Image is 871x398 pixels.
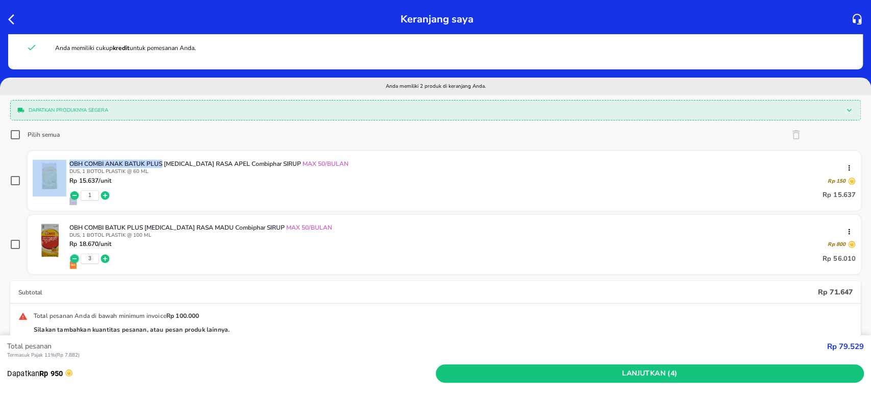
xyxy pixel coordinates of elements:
[69,160,848,168] p: OBH COMBI ANAK BATUK PLUS [MEDICAL_DATA] RASA APEL Combiphar SIRUP
[285,223,332,232] span: MAX 50/BULAN
[33,160,66,193] img: OBH COMBI ANAK BATUK PLUS FLU RASA APEL Combiphar SIRUP
[88,192,91,199] button: 1
[440,367,860,380] span: Lanjutkan (4)
[7,352,827,359] p: Termasuk Pajak 11% ( Rp 7.882 )
[34,326,230,334] p: Silakan tambahkan kuantitas pesanan, atau pesan produk lainnya.
[69,232,856,239] p: DUS, 1 BOTOL PLASTIK @ 100 ML
[7,368,436,379] p: Dapatkan
[34,312,230,320] p: Total pesanan Anda di bawah minimum invoice
[69,177,111,184] p: Rp 15.637 /unit
[301,160,349,168] span: MAX 50/BULAN
[18,288,818,296] p: Subtotal
[33,223,66,257] img: OBH COMBI BATUK PLUS FLU RASA MADU Combiphar SIRUP
[88,255,91,262] button: 3
[39,369,63,378] strong: Rp 950
[823,253,856,265] p: Rp 56.010
[69,261,77,269] img: prekursor-icon.04a7e01b.svg
[13,103,858,117] div: Dapatkan produknya segera
[113,44,130,52] strong: kredit
[69,168,856,175] p: DUS, 1 BOTOL PLASTIK @ 60 ML
[828,241,845,248] p: Rp 800
[827,341,864,352] strong: Rp 79.529
[69,240,111,247] p: Rp 18.670 /unit
[823,189,856,202] p: Rp 15.637
[818,287,853,297] p: Rp 71.647
[69,197,77,205] img: prekursor-icon.04a7e01b.svg
[7,341,827,352] p: Total pesanan
[828,178,845,185] p: Rp 150
[401,10,474,28] p: Keranjang saya
[29,107,838,114] p: Dapatkan produknya segera
[166,312,201,320] strong: Rp 100.000
[436,364,864,383] button: Lanjutkan (4)
[55,44,196,52] span: Anda memiliki cukup untuk pemesanan Anda.
[69,223,848,232] p: OBH COMBI BATUK PLUS [MEDICAL_DATA] RASA MADU Combiphar SIRUP
[28,131,60,139] div: Pilih semua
